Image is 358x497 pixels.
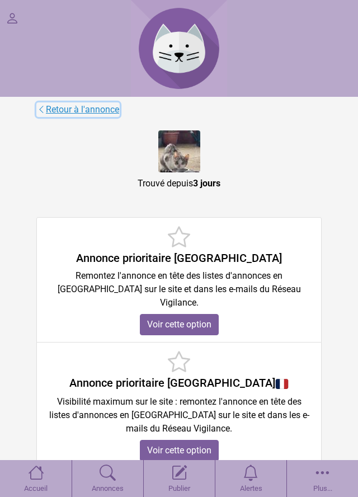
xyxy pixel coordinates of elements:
[215,481,286,496] span: Alertes
[144,481,215,496] span: Publier
[215,460,286,497] a: Alertes
[72,481,143,496] span: Annonces
[140,440,219,461] a: Voir cette option
[287,481,358,496] span: Plus...
[143,460,215,497] a: Publier
[36,177,322,190] p: Trouvé depuis
[36,102,120,117] a: Retour à l'annonce
[275,377,289,391] img: France
[48,269,310,310] p: Remontez l'annonce en tête des listes d'annonces en [GEOGRAPHIC_DATA] sur le site et dans les e-m...
[193,178,220,189] strong: 3 jours
[286,460,358,497] a: Plus...
[140,314,219,335] a: Voir cette option
[72,460,143,497] a: Annonces
[48,395,310,435] p: Visibilité maximum sur le site : remontez l'annonce en tête des listes d'annonces en [GEOGRAPHIC_...
[48,376,310,391] h4: Annonce prioritaire [GEOGRAPHIC_DATA]
[48,251,310,265] h4: Annonce prioritaire [GEOGRAPHIC_DATA]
